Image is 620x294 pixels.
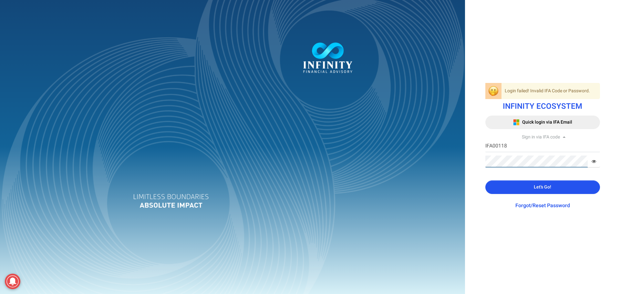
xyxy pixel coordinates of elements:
a: Forgot/Reset Password [515,202,570,209]
img: login-oops-emoji.png [489,86,498,96]
span: Login failed! Invalid IFA Code or Password. [505,87,590,94]
div: Sign in via IFA code [485,134,600,140]
button: Quick login via IFA Email [485,116,600,129]
span: Let's Go! [534,184,551,190]
span: Quick login via IFA Email [522,119,572,126]
input: IFA Code [485,140,600,152]
h1: INFINITY ECOSYSTEM [485,102,600,111]
button: Let's Go! [485,180,600,194]
span: Sign in via IFA code [522,134,560,140]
